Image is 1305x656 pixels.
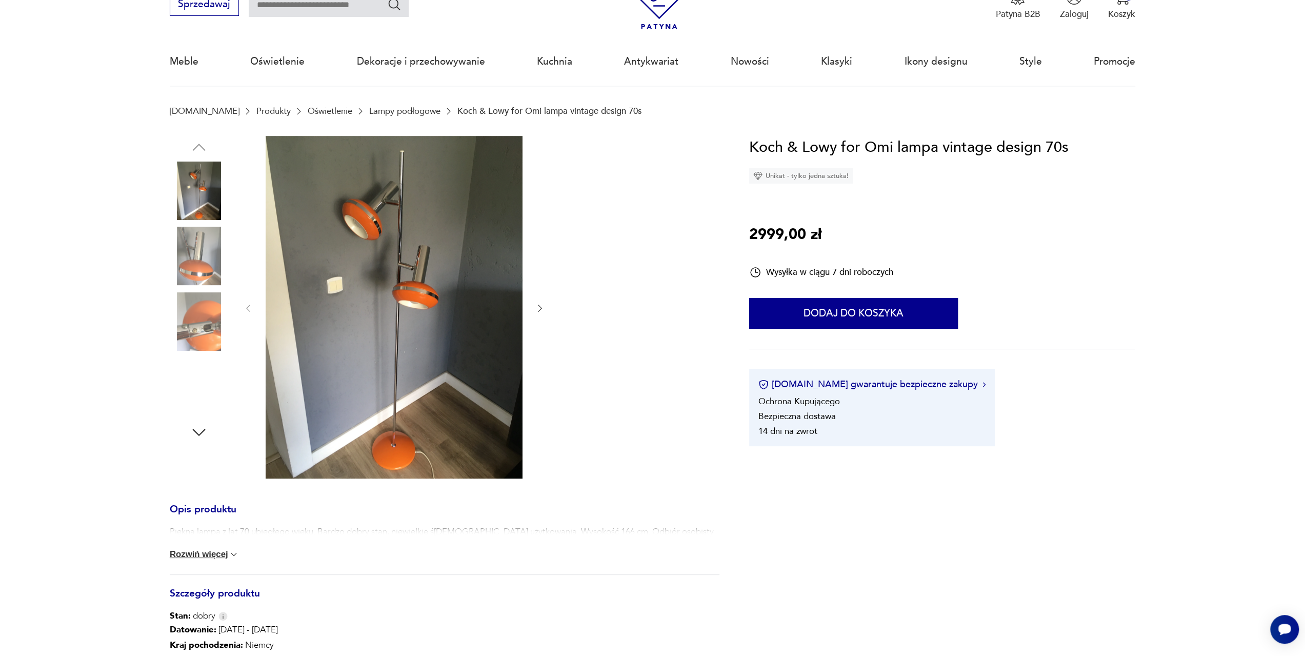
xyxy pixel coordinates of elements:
[170,610,191,622] b: Stan:
[995,8,1040,20] p: Patyna B2B
[266,136,523,479] img: Zdjęcie produktu Koch & Lowy for Omi lampa vintage design 70s
[749,223,821,247] p: 2999,00 zł
[369,106,440,116] a: Lampy podłogowe
[624,38,678,85] a: Antykwariat
[170,106,239,116] a: [DOMAIN_NAME]
[749,136,1069,160] h1: Koch & Lowy for Omi lampa vintage design 70s
[1108,8,1135,20] p: Koszyk
[758,425,817,437] li: 14 dni na zwrot
[170,292,228,351] img: Zdjęcie produktu Koch & Lowy for Omi lampa vintage design 70s
[170,590,719,610] h3: Szczegóły produktu
[170,162,228,220] img: Zdjęcie produktu Koch & Lowy for Omi lampa vintage design 70s
[758,378,986,391] button: [DOMAIN_NAME] gwarantuje bezpieczne zakupy
[758,410,836,422] li: Bezpieczna dostawa
[537,38,572,85] a: Kuchnia
[170,624,216,635] b: Datowanie :
[170,227,228,285] img: Zdjęcie produktu Koch & Lowy for Omi lampa vintage design 70s
[1094,38,1135,85] a: Promocje
[749,266,893,279] div: Wysyłka w ciągu 7 dni roboczych
[357,38,485,85] a: Dekoracje i przechowywanie
[229,549,239,560] img: chevron down
[170,610,215,622] span: dobry
[250,38,305,85] a: Oświetlenie
[308,106,352,116] a: Oświetlenie
[170,638,278,653] p: Niemcy
[170,526,719,550] p: Piękna lampa z lat 70 ubiegłego wieku. Bardzo dobry stan, niewielkie ś[DEMOGRAPHIC_DATA] użytkowa...
[1270,615,1299,644] iframe: Smartsupp widget button
[170,639,243,651] b: Kraj pochodzenia :
[749,168,853,184] div: Unikat - tylko jedna sztuka!
[1060,8,1089,20] p: Zaloguj
[170,357,228,416] img: Zdjęcie produktu Koch & Lowy for Omi lampa vintage design 70s
[749,298,958,329] button: Dodaj do koszyka
[457,106,641,116] p: Koch & Lowy for Omi lampa vintage design 70s
[758,395,840,407] li: Ochrona Kupującego
[170,549,239,560] button: Rozwiń więcej
[731,38,769,85] a: Nowości
[170,1,239,9] a: Sprzedawaj
[821,38,852,85] a: Klasyki
[904,38,967,85] a: Ikony designu
[170,38,198,85] a: Meble
[256,106,291,116] a: Produkty
[982,382,986,387] img: Ikona strzałki w prawo
[218,612,228,621] img: Info icon
[753,171,762,181] img: Ikona diamentu
[758,380,769,390] img: Ikona certyfikatu
[170,622,278,638] p: [DATE] - [DATE]
[1019,38,1042,85] a: Style
[170,506,719,526] h3: Opis produktu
